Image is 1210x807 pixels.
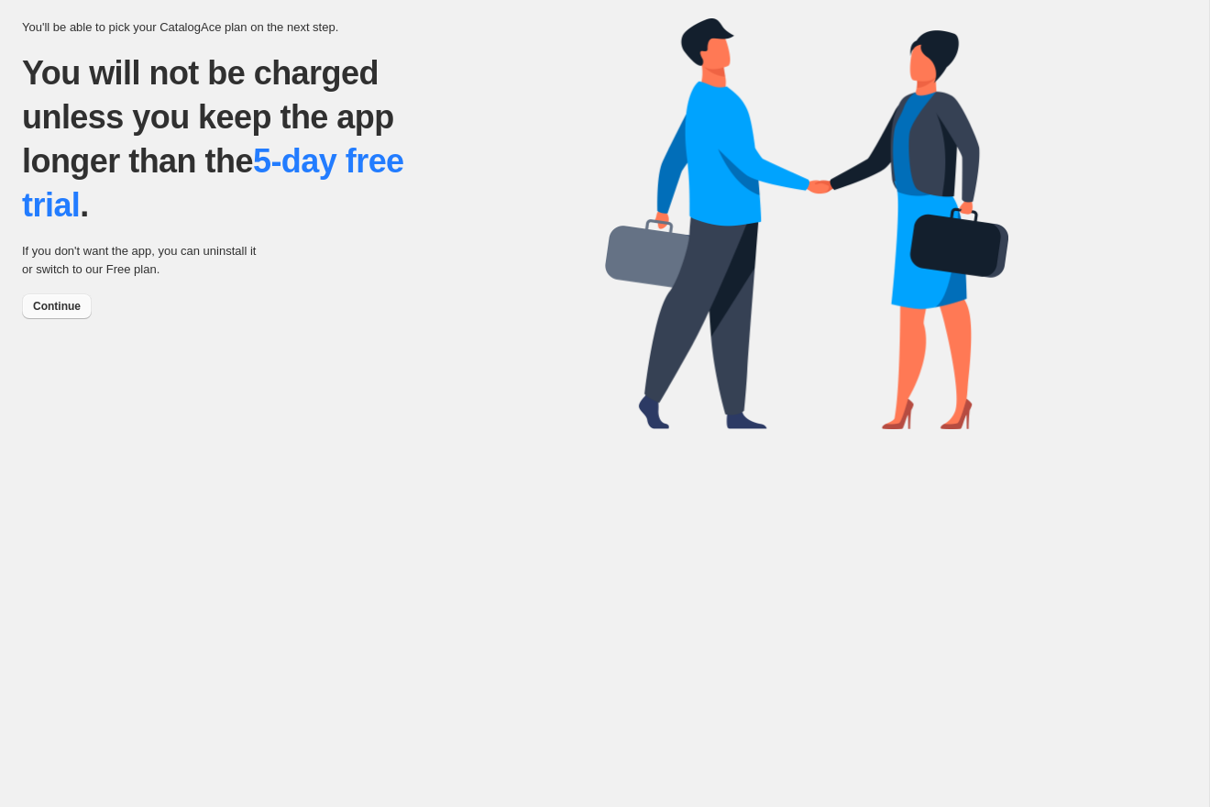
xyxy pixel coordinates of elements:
span: Continue [33,299,81,314]
img: trial [605,18,1008,429]
p: You'll be able to pick your CatalogAce plan on the next step. [22,18,605,37]
button: Continue [22,293,92,319]
p: If you don't want the app, you can uninstall it or switch to our Free plan. [22,242,265,279]
p: You will not be charged unless you keep the app longer than the . [22,51,453,227]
